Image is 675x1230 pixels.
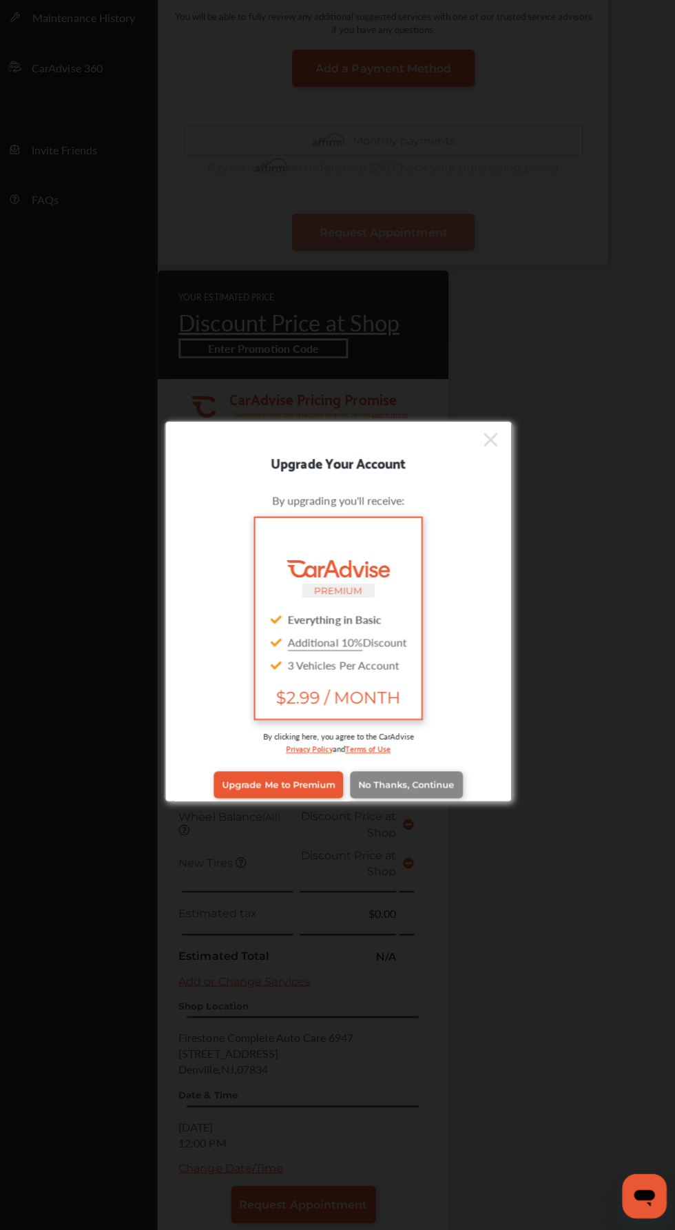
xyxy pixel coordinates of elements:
strong: Everything in Basic [287,615,380,631]
a: Privacy Policy [286,744,332,757]
small: PREMIUM [313,588,362,599]
div: By upgrading you'll receive: [186,496,489,512]
span: Discount [287,637,406,653]
div: By clicking here, you agree to the CarAdvise and [186,733,489,771]
u: Additional 10% [287,637,362,653]
span: Upgrade Me to Premium [222,783,334,793]
div: Upgrade Your Account [165,455,510,478]
a: Terms of Use [344,744,390,757]
a: Upgrade Me to Premium [214,775,342,801]
span: No Thanks, Continue [357,783,453,793]
div: 3 Vehicles Per Account [266,657,409,679]
a: No Thanks, Continue [349,775,461,801]
span: $2.99 / MONTH [266,690,409,710]
iframe: Button to launch messaging window [620,1175,664,1219]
